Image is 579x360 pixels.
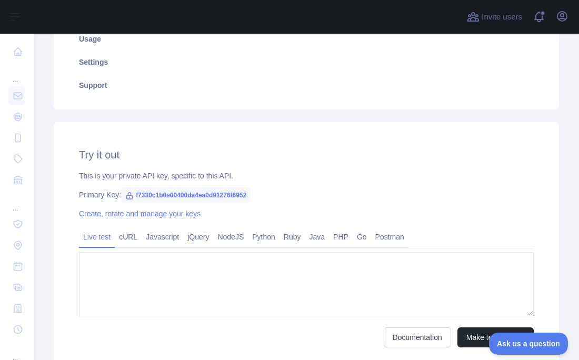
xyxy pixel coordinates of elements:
span: Invite users [482,11,522,23]
iframe: Toggle Customer Support [489,333,568,355]
a: Live test [79,228,115,245]
span: f7330c1b0e00400da4ea0d91276f6952 [121,187,251,203]
a: Support [66,74,546,97]
div: ... [8,192,25,213]
div: ... [8,63,25,84]
a: Javascript [142,228,183,245]
a: Usage [66,27,546,51]
a: Ruby [279,228,305,245]
div: Primary Key: [79,189,534,200]
a: NodeJS [213,228,248,245]
a: Postman [371,228,408,245]
a: Go [353,228,371,245]
a: cURL [115,228,142,245]
a: Create, rotate and manage your keys [79,209,201,218]
a: Documentation [384,327,451,347]
h2: Try it out [79,147,534,162]
div: This is your private API key, specific to this API. [79,171,534,181]
button: Make test request [457,327,534,347]
a: Python [248,228,279,245]
a: Settings [66,51,546,74]
a: jQuery [183,228,213,245]
a: Java [305,228,330,245]
button: Invite users [465,8,524,25]
a: PHP [329,228,353,245]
